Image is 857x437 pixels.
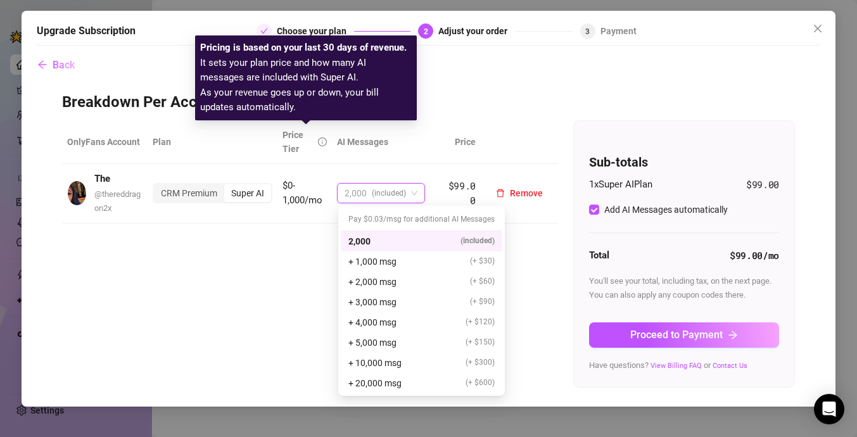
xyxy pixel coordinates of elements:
[589,322,779,348] button: Proceed to Paymentarrow-right
[589,276,771,300] span: You'll see your total, including tax, on the next page. You can also apply any coupon codes there.
[345,184,367,203] span: 2,000
[713,362,747,370] a: Contact Us
[808,23,828,34] span: Close
[728,330,738,340] span: arrow-right
[62,92,795,113] h3: Breakdown Per Account
[746,177,779,193] span: $99.00
[154,184,224,202] div: CRM Premium
[37,23,136,39] h5: Upgrade Subscription
[282,130,303,154] span: Price Tier
[94,173,110,184] strong: The
[277,23,354,39] div: Choose your plan
[448,179,476,207] span: $99.00
[62,120,148,164] th: OnlyFans Account
[94,189,141,213] span: @ thereddragon2x
[585,27,590,36] span: 3
[589,250,609,261] strong: Total
[589,177,652,193] span: 1 x Super AI Plan
[470,255,495,267] span: (+ $30)
[348,275,397,289] span: + 2,000 msg
[37,52,75,77] button: Back
[589,153,779,171] h4: Sub-totals
[466,336,495,348] span: (+ $150)
[341,208,502,231] div: Pay $0.03/msg for additional AI Messages
[348,356,402,370] span: + 10,000 msg
[348,234,371,248] span: 2,000
[224,184,271,202] div: Super AI
[348,315,397,329] span: + 4,000 msg
[148,120,277,164] th: Plan
[486,183,553,203] button: Remove
[318,137,327,146] span: info-circle
[466,377,495,389] span: (+ $600)
[460,235,495,247] span: (included)
[200,42,407,53] strong: Pricing is based on your last 30 days of revenue.
[348,255,397,269] span: + 1,000 msg
[282,180,322,206] span: $0-1,000/mo
[813,23,823,34] span: close
[200,42,407,113] span: It sets your plan price and how many AI messages are included with Super AI. As your revenue goes...
[604,203,728,217] div: Add AI Messages automatically
[466,316,495,328] span: (+ $120)
[589,360,747,370] span: Have questions? or
[808,18,828,39] button: Close
[651,362,702,370] a: View Billing FAQ
[496,189,505,198] span: delete
[372,184,406,203] span: (included)
[53,59,75,71] span: Back
[600,23,637,39] div: Payment
[424,27,428,36] span: 2
[470,275,495,288] span: (+ $60)
[37,60,48,70] span: arrow-left
[730,249,779,262] strong: $99.00 /mo
[466,357,495,369] span: (+ $300)
[348,336,397,350] span: + 5,000 msg
[438,23,515,39] div: Adjust your order
[153,183,272,203] div: segmented control
[814,394,844,424] div: Open Intercom Messenger
[348,376,402,390] span: + 20,000 msg
[68,181,86,205] img: avatar.jpg
[470,296,495,308] span: (+ $90)
[510,188,543,198] span: Remove
[348,295,397,309] span: + 3,000 msg
[630,329,723,341] span: Proceed to Payment
[440,120,481,164] th: Price
[332,120,439,164] th: AI Messages
[260,27,268,35] span: check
